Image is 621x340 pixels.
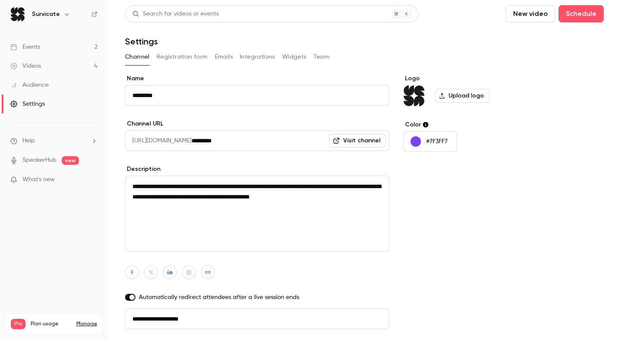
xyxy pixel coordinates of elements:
a: Visit channel [329,134,386,148]
img: Survicate [11,7,25,21]
a: Manage [76,321,97,327]
button: Emails [215,50,233,64]
button: Channel [125,50,150,64]
label: Upload logo [435,89,489,103]
button: #7F3FF7 [403,131,457,152]
img: Survicate [404,85,424,106]
section: Logo [403,74,536,107]
button: Widgets [282,50,307,64]
label: Logo [403,74,536,83]
span: Pro [11,319,25,329]
span: [URL][DOMAIN_NAME] [125,130,191,151]
div: Events [10,43,40,51]
h1: Settings [125,36,158,47]
div: Search for videos or events [132,9,219,19]
button: Integrations [240,50,275,64]
span: Help [22,136,35,145]
label: Description [125,165,389,173]
label: Color [403,120,536,129]
span: Plan usage [31,321,71,327]
iframe: Noticeable Trigger [87,176,97,184]
div: Audience [10,81,49,89]
a: SpeakerHub [22,156,56,165]
span: new [62,156,79,165]
label: Name [125,74,389,83]
button: New video [506,5,555,22]
p: #7F3FF7 [426,137,448,146]
div: Videos [10,62,41,70]
button: Team [314,50,330,64]
label: Channel URL [125,120,389,128]
button: Registration form [157,50,208,64]
button: Schedule [558,5,604,22]
label: Automatically redirect attendees after a live session ends [125,293,389,302]
div: Settings [10,100,45,108]
span: What's new [22,175,55,184]
li: help-dropdown-opener [10,136,97,145]
h6: Survicate [32,10,60,19]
